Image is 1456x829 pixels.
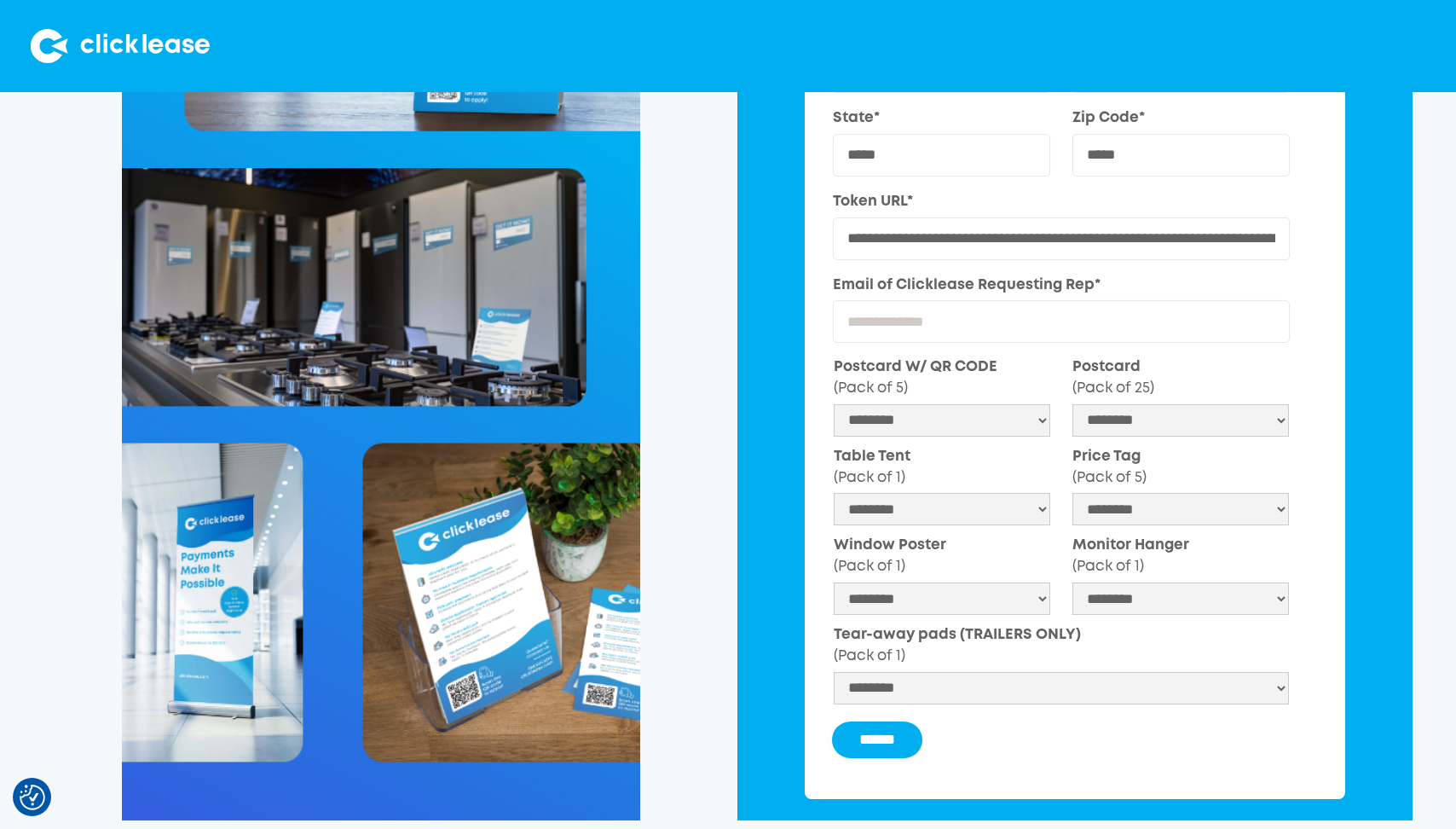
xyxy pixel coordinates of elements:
[1072,382,1154,395] span: (Pack of 25)
[833,192,1289,213] label: Token URL*
[1072,447,1289,490] label: Price Tag
[834,625,1288,668] label: Tear-away pads (TRAILERS ONLY)
[20,785,45,810] button: Consent Preferences
[834,357,1050,400] label: Postcard W/ QR CODE
[834,536,1050,578] label: Window Poster
[834,650,905,663] span: (Pack of 1)
[31,29,210,63] img: Clicklease logo
[833,275,1289,297] label: Email of Clicklease Requesting Rep*
[834,382,908,395] span: (Pack of 5)
[1072,560,1144,573] span: (Pack of 1)
[20,785,45,810] img: Revisit consent button
[1072,357,1289,400] label: Postcard
[1072,472,1147,484] span: (Pack of 5)
[833,108,1050,130] label: State*
[834,447,1050,490] label: Table Tent
[1072,536,1289,578] label: Monitor Hanger
[834,472,905,484] span: (Pack of 1)
[1072,108,1290,130] label: Zip Code*
[834,560,905,573] span: (Pack of 1)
